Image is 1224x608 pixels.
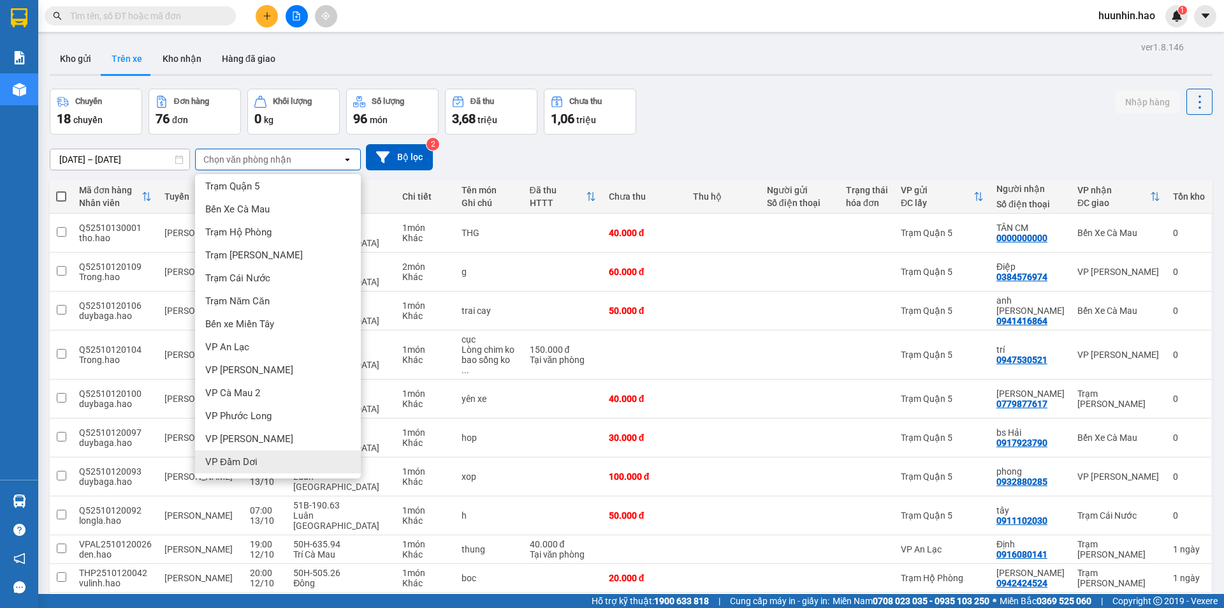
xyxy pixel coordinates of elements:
[445,89,537,135] button: Đã thu3,68 triệu
[13,51,26,64] img: solution-icon
[293,500,389,510] div: 51B-190.63
[996,568,1065,578] div: kim
[402,505,449,515] div: 1 món
[205,364,293,376] span: VP [PERSON_NAME]
[1173,573,1205,583] div: 1
[901,228,984,238] div: Trạm Quận 5
[402,389,449,399] div: 1 món
[1178,6,1187,15] sup: 1
[901,306,984,316] div: Trạm Quận 5
[1088,8,1165,24] span: huunhin.hao
[250,568,280,578] div: 20:00
[1173,394,1205,404] div: 0
[530,198,586,208] div: HTTT
[164,267,233,277] span: [PERSON_NAME]
[402,427,449,438] div: 1 món
[1173,544,1205,554] div: 1
[402,466,449,477] div: 1 món
[174,97,209,106] div: Đơn hàng
[286,5,308,27] button: file-add
[402,515,449,526] div: Khác
[1194,5,1216,27] button: caret-down
[996,345,1065,355] div: trí
[353,111,367,126] span: 96
[402,262,449,272] div: 2 món
[544,89,636,135] button: Chưa thu1,06 triệu
[901,185,973,195] div: VP gửi
[767,198,833,208] div: Số điện thoại
[79,477,152,487] div: duybaga.hao
[164,228,233,238] span: [PERSON_NAME]
[1077,471,1160,482] div: VP [PERSON_NAME]
[609,306,681,316] div: 50.000 đ
[462,345,517,375] div: Lòng chim ko bao sống ko bik trị giá
[402,223,449,233] div: 1 món
[901,350,984,360] div: Trạm Quận 5
[205,249,303,262] span: Trạm [PERSON_NAME]
[1077,267,1160,277] div: VP [PERSON_NAME]
[370,115,388,125] span: món
[901,573,984,583] div: Trạm Hộ Phòng
[609,433,681,443] div: 30.000 đ
[205,295,270,308] span: Trạm Năm Căn
[1077,510,1160,521] div: Trạm Cái Nước
[402,311,449,321] div: Khác
[462,306,517,316] div: trai cay
[250,515,280,526] div: 13/10
[250,549,280,560] div: 12/10
[79,505,152,515] div: Q52510120092
[718,594,720,608] span: |
[1077,306,1160,316] div: Bến Xe Cà Mau
[462,510,517,521] div: h
[901,544,984,554] div: VP An Lạc
[205,433,293,445] span: VP [PERSON_NAME]
[264,115,273,125] span: kg
[247,89,340,135] button: Khối lượng0kg
[164,433,233,443] span: [PERSON_NAME]
[164,471,233,482] span: [PERSON_NAME]
[164,544,233,554] span: [PERSON_NAME]
[1173,510,1205,521] div: 0
[1077,539,1160,560] div: Trạm [PERSON_NAME]
[1180,544,1200,554] span: ngày
[293,510,389,531] div: Luân [GEOGRAPHIC_DATA]
[1077,389,1160,409] div: Trạm [PERSON_NAME]
[402,539,449,549] div: 1 món
[996,316,1047,326] div: 0941416864
[402,233,449,243] div: Khác
[462,267,517,277] div: g
[79,198,142,208] div: Nhân viên
[996,427,1065,438] div: bs Hải
[462,334,517,345] div: cục
[530,539,596,549] div: 40.000 đ
[551,111,574,126] span: 1,06
[402,578,449,588] div: Khác
[462,198,517,208] div: Ghi chú
[873,596,989,606] strong: 0708 023 035 - 0935 103 250
[402,191,449,202] div: Chi tiết
[609,471,681,482] div: 100.000 đ
[79,578,152,588] div: vulinh.hao
[1173,228,1205,238] div: 0
[1077,433,1160,443] div: Bến Xe Cà Mau
[57,111,71,126] span: 18
[205,226,272,239] span: Trạm Hộ Phòng
[79,549,152,560] div: den.hao
[470,97,494,106] div: Đã thu
[315,5,337,27] button: aim
[996,438,1047,448] div: 0917923790
[1173,471,1205,482] div: 0
[462,365,469,375] span: ...
[172,115,188,125] span: đơn
[426,138,439,151] sup: 2
[996,223,1065,233] div: TÂN CM
[693,191,754,202] div: Thu hộ
[13,494,26,508] img: warehouse-icon
[79,466,152,477] div: Q52510120093
[205,272,270,285] span: Trạm Cái Nước
[164,510,233,521] span: [PERSON_NAME]
[212,43,286,74] button: Hàng đã giao
[79,438,152,448] div: duybaga.hao
[50,149,189,170] input: Select a date range.
[609,228,681,238] div: 40.000 đ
